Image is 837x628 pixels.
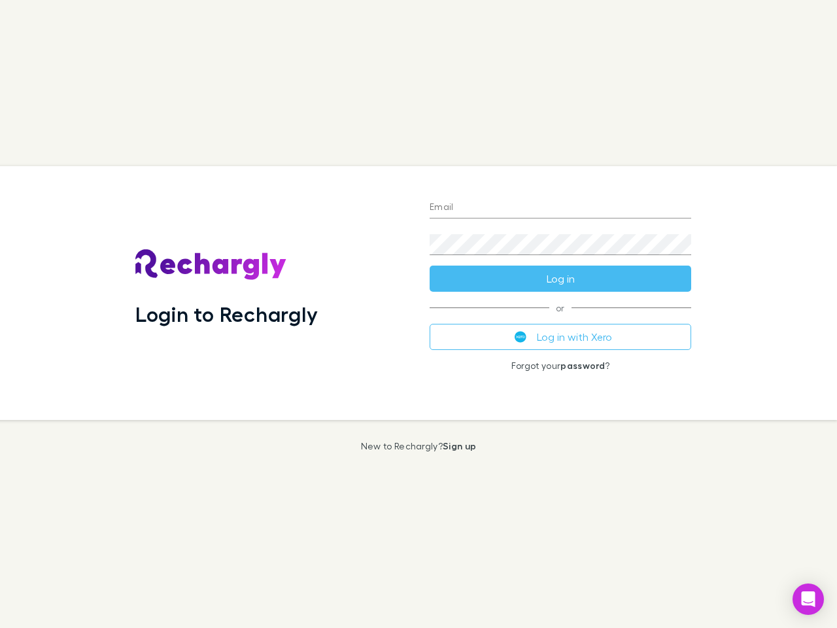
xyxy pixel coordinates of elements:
img: Rechargly's Logo [135,249,287,281]
p: New to Rechargly? [361,441,477,451]
div: Open Intercom Messenger [793,584,824,615]
span: or [430,307,691,308]
a: password [560,360,605,371]
button: Log in with Xero [430,324,691,350]
p: Forgot your ? [430,360,691,371]
img: Xero's logo [515,331,526,343]
a: Sign up [443,440,476,451]
button: Log in [430,266,691,292]
h1: Login to Rechargly [135,302,318,326]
